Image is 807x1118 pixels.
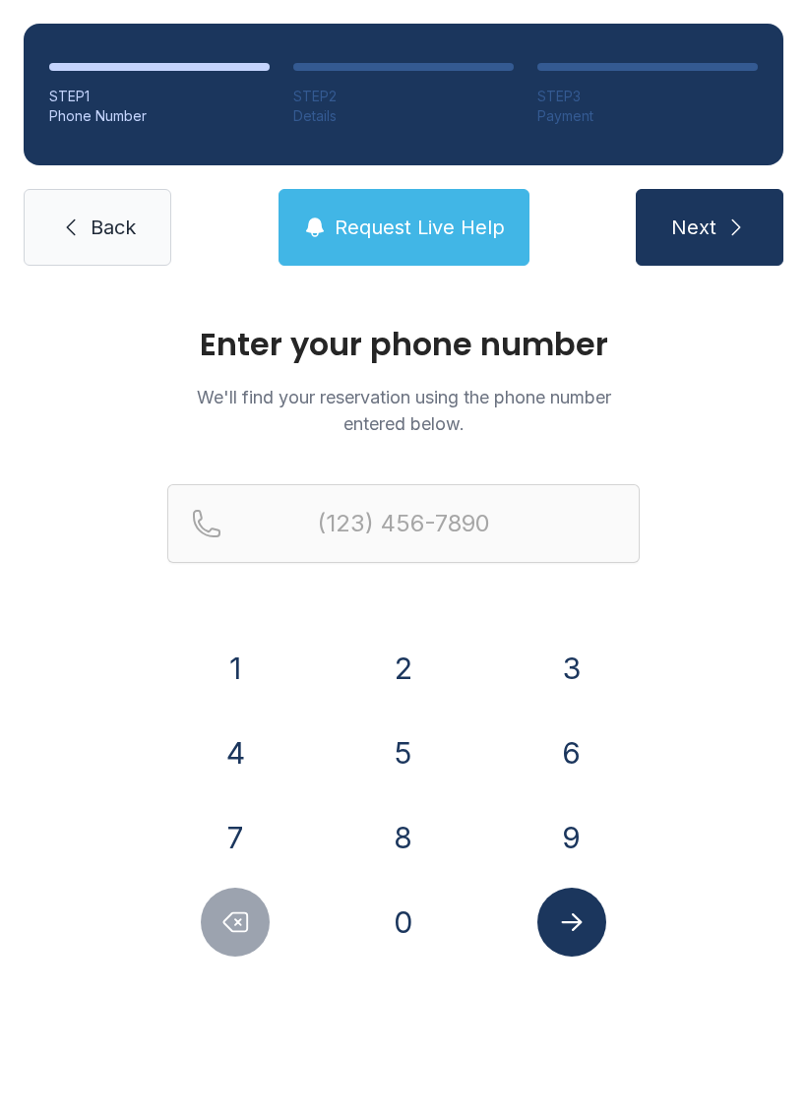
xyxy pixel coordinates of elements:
[201,718,270,787] button: 4
[201,803,270,872] button: 7
[201,888,270,957] button: Delete number
[167,484,640,563] input: Reservation phone number
[537,888,606,957] button: Submit lookup form
[537,106,758,126] div: Payment
[91,214,136,241] span: Back
[49,87,270,106] div: STEP 1
[537,718,606,787] button: 6
[293,87,514,106] div: STEP 2
[537,634,606,703] button: 3
[293,106,514,126] div: Details
[167,329,640,360] h1: Enter your phone number
[369,718,438,787] button: 5
[671,214,716,241] span: Next
[167,384,640,437] p: We'll find your reservation using the phone number entered below.
[335,214,505,241] span: Request Live Help
[537,803,606,872] button: 9
[201,634,270,703] button: 1
[369,803,438,872] button: 8
[369,888,438,957] button: 0
[49,106,270,126] div: Phone Number
[369,634,438,703] button: 2
[537,87,758,106] div: STEP 3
